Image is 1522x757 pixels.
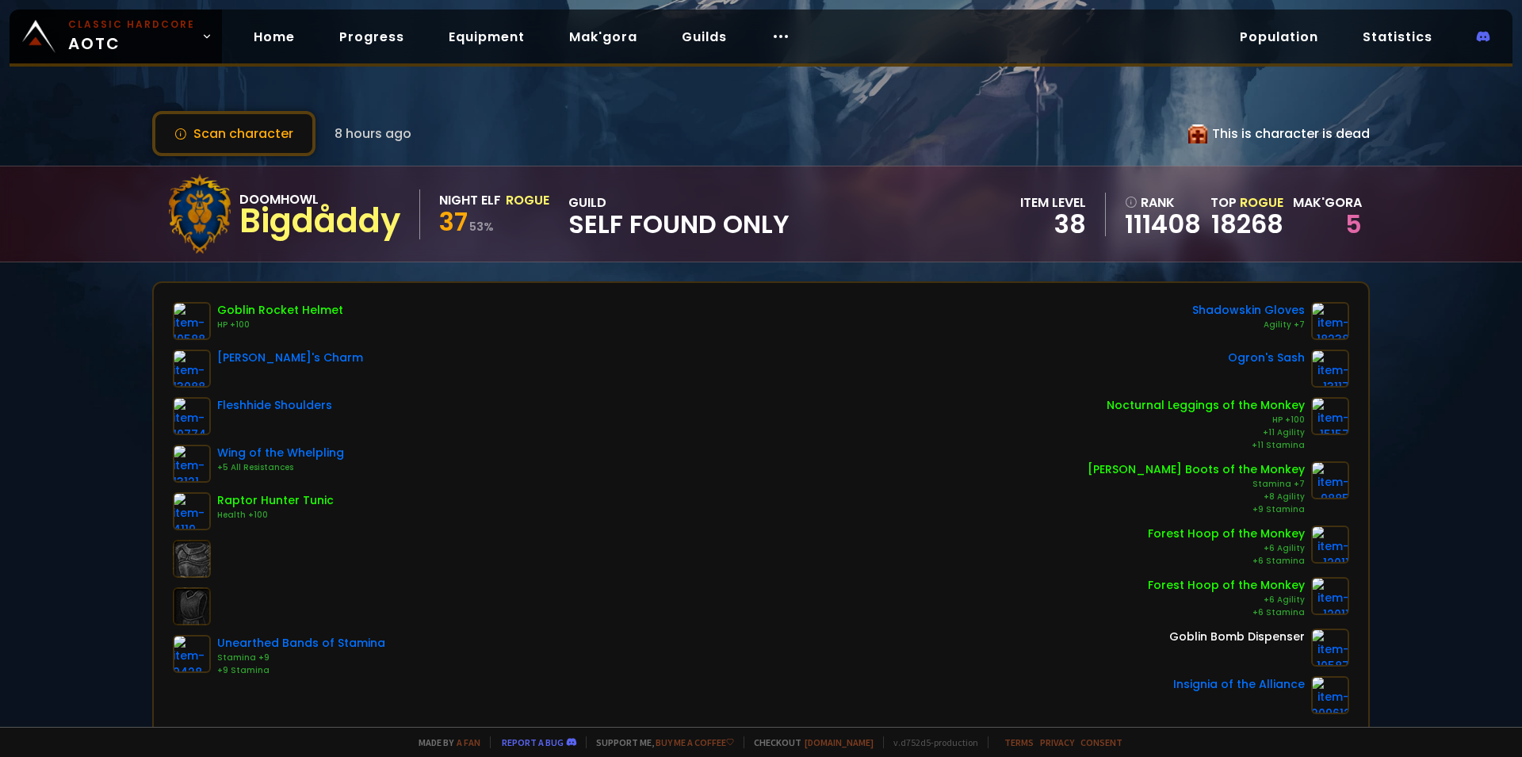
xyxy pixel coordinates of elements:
small: Classic Hardcore [68,17,195,32]
div: +6 Stamina [1148,555,1305,568]
div: Rogue [506,190,549,210]
a: Progress [327,21,417,53]
div: Night Elf [439,190,501,210]
a: Report a bug [502,736,564,748]
div: Stamina +9 [217,652,385,664]
img: item-18238 [1311,302,1349,340]
div: +5 All Resistances [217,461,344,474]
a: a fan [457,736,480,748]
div: Forest Hoop of the Monkey [1148,577,1305,594]
div: Top [1210,193,1283,212]
div: +6 Agility [1148,594,1305,606]
div: Stamina +7 [1088,478,1305,491]
div: Raptor Hunter Tunic [217,492,334,509]
div: +9 Stamina [217,664,385,677]
img: item-13121 [173,445,211,483]
div: Goblin Bomb Dispenser [1169,629,1305,645]
img: item-9885 [1311,461,1349,499]
a: 111408 [1125,212,1201,236]
a: Mak'gora [556,21,650,53]
div: Bigdåddy [239,209,400,233]
a: Population [1227,21,1331,53]
div: +9 Stamina [1088,503,1305,516]
a: Classic HardcoreAOTC [10,10,222,63]
img: item-209612 [1311,676,1349,714]
span: Rogue [1240,193,1283,212]
div: guild [568,193,790,236]
small: 53 % [469,219,494,235]
div: Health +100 [217,509,334,522]
img: item-10774 [173,397,211,435]
img: item-4119 [173,492,211,530]
button: Scan character [152,111,315,156]
img: item-12011 [1311,526,1349,564]
div: Mak'gora [1293,193,1362,212]
a: Home [241,21,308,53]
span: Checkout [744,736,874,748]
div: Unearthed Bands of Stamina [217,635,385,652]
a: Consent [1080,736,1122,748]
div: Shadowskin Gloves [1192,302,1305,319]
span: 8 hours ago [335,124,411,143]
a: Buy me a coffee [656,736,734,748]
img: item-10587 [1311,629,1349,667]
img: item-15157 [1311,397,1349,435]
div: HP +100 [217,319,343,331]
div: +11 Stamina [1107,439,1305,452]
a: Statistics [1350,21,1445,53]
div: Ogron's Sash [1228,350,1305,366]
div: rank [1125,193,1201,212]
div: This is character is dead [1188,124,1370,143]
img: item-12011 [1311,577,1349,615]
div: 5 [1293,212,1362,236]
div: Wing of the Whelpling [217,445,344,461]
div: item level [1020,193,1086,212]
div: HP +100 [1107,414,1305,426]
div: +6 Stamina [1148,606,1305,619]
img: item-9428 [173,635,211,673]
div: +6 Agility [1148,542,1305,555]
div: Insignia of the Alliance [1173,676,1305,693]
div: 38 [1020,212,1086,236]
span: AOTC [68,17,195,55]
span: 37 [439,204,468,239]
a: Equipment [436,21,537,53]
a: [DOMAIN_NAME] [805,736,874,748]
div: Nocturnal Leggings of the Monkey [1107,397,1305,414]
div: +8 Agility [1088,491,1305,503]
div: Goblin Rocket Helmet [217,302,343,319]
div: +11 Agility [1107,426,1305,439]
div: [PERSON_NAME]'s Charm [217,350,363,366]
div: Forest Hoop of the Monkey [1148,526,1305,542]
img: item-10588 [173,302,211,340]
span: Made by [409,736,480,748]
span: SELF FOUND ONLY [568,212,790,236]
span: Support me, [586,736,734,748]
a: Terms [1004,736,1034,748]
a: 18268 [1211,206,1283,242]
img: item-13088 [173,350,211,388]
div: Fleshhide Shoulders [217,397,332,414]
div: Agility +7 [1192,319,1305,331]
a: Privacy [1040,736,1074,748]
div: Doomhowl [239,189,400,209]
a: Guilds [669,21,740,53]
img: item-13117 [1311,350,1349,388]
div: [PERSON_NAME] Boots of the Monkey [1088,461,1305,478]
span: v. d752d5 - production [883,736,978,748]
